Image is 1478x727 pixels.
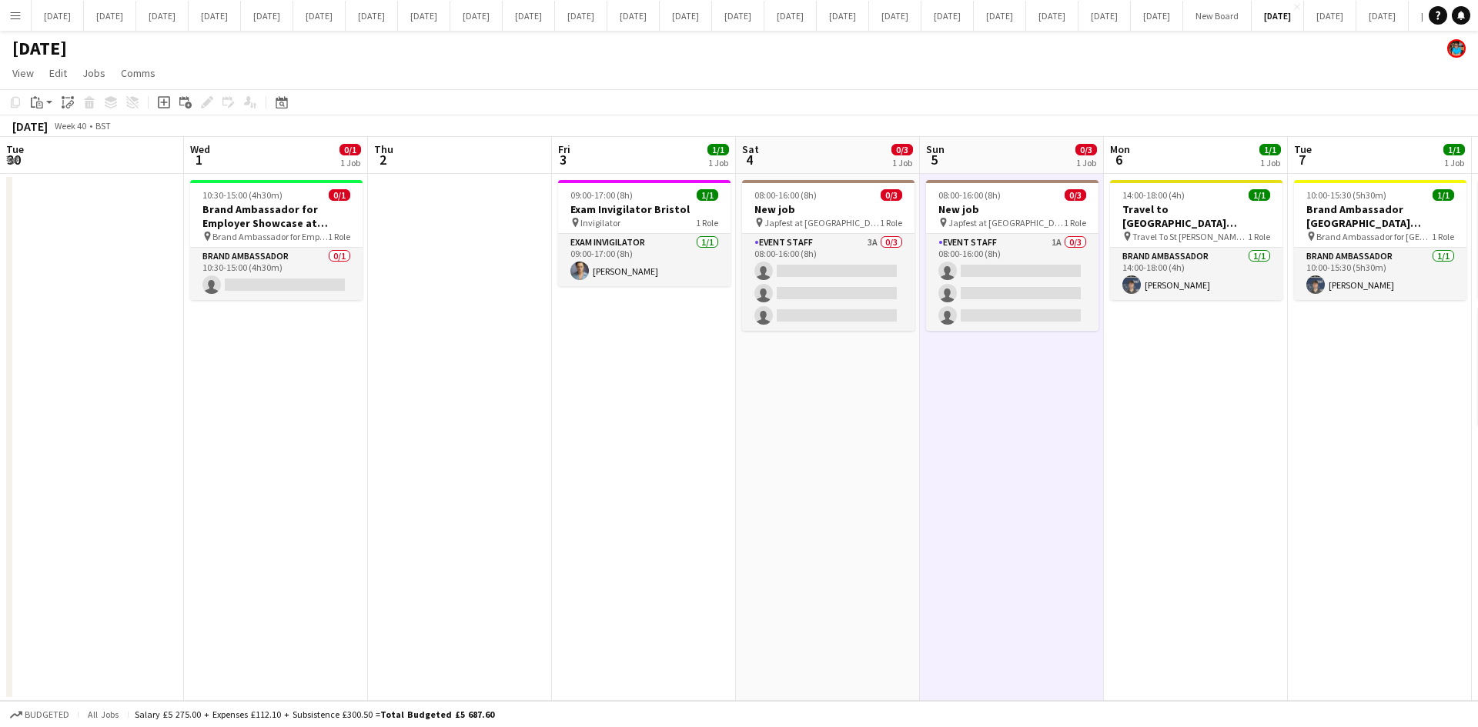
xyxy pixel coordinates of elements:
button: [DATE] [189,1,241,31]
app-card-role: Brand Ambassador1/110:00-15:30 (5h30m)[PERSON_NAME] [1294,248,1466,300]
app-card-role: Event Staff1A0/308:00-16:00 (8h) [926,234,1098,331]
app-card-role: Brand Ambassador1/114:00-18:00 (4h)[PERSON_NAME] [1110,248,1282,300]
span: 5 [924,151,945,168]
span: 10:00-15:30 (5h30m) [1306,189,1386,201]
span: 1/1 [1443,144,1465,155]
app-job-card: 14:00-18:00 (4h)1/1Travel to [GEOGRAPHIC_DATA][PERSON_NAME] for [GEOGRAPHIC_DATA][PERSON_NAME] Jo... [1110,180,1282,300]
span: Budgeted [25,709,69,720]
span: Japfest at [GEOGRAPHIC_DATA] [764,217,880,228]
button: [DATE] [1252,1,1304,31]
span: 14:00-18:00 (4h) [1122,189,1185,201]
button: [DATE] [1304,1,1356,31]
button: [DATE] [450,1,503,31]
span: Edit [49,66,67,80]
span: 1/1 [707,144,729,155]
app-job-card: 10:30-15:00 (4h30m)0/1Brand Ambassador for Employer Showcase at [GEOGRAPHIC_DATA] Brand Ambassado... [190,180,363,300]
span: 08:00-16:00 (8h) [938,189,1001,201]
div: 1 Job [1260,157,1280,168]
button: [DATE] [136,1,189,31]
div: 1 Job [1076,157,1096,168]
span: 1 Role [328,231,350,242]
h1: [DATE] [12,37,67,60]
span: Travel To St [PERSON_NAME] for jobs fair on 7th Octoberctober [1132,231,1248,242]
span: 0/3 [1075,144,1097,155]
span: Brand Ambassador for [GEOGRAPHIC_DATA][PERSON_NAME] Jobs Fair [1316,231,1432,242]
span: Fri [558,142,570,156]
h3: Brand Ambassador [GEOGRAPHIC_DATA][PERSON_NAME] Jobs Fair [1294,202,1466,230]
a: Comms [115,63,162,83]
a: Edit [43,63,73,83]
span: Invigilator [580,217,620,228]
app-job-card: 09:00-17:00 (8h)1/1Exam Invigilator Bristol Invigilator1 RoleExam Invigilator1/109:00-17:00 (8h)[... [558,180,731,286]
span: 3 [556,151,570,168]
span: Sat [742,142,759,156]
h3: New job [742,202,915,216]
span: 0/1 [329,189,350,201]
button: [DATE] [346,1,398,31]
span: 6 [1108,151,1130,168]
button: [DATE] [660,1,712,31]
span: 08:00-16:00 (8h) [754,189,817,201]
span: Japfest at [GEOGRAPHIC_DATA] [948,217,1064,228]
span: Brand Ambassador for Employer Showcase at [GEOGRAPHIC_DATA] [212,231,328,242]
span: 30 [4,151,24,168]
div: [DATE] [12,118,48,134]
span: 2 [372,151,393,168]
a: View [6,63,40,83]
h3: Travel to [GEOGRAPHIC_DATA][PERSON_NAME] for [GEOGRAPHIC_DATA][PERSON_NAME] Jobs fair [1110,202,1282,230]
span: Jobs [82,66,105,80]
span: 1/1 [697,189,718,201]
button: [DATE] [817,1,869,31]
span: 0/3 [891,144,913,155]
span: Total Budgeted £5 687.60 [380,709,494,720]
button: [DATE] [241,1,293,31]
span: 0/3 [1065,189,1086,201]
app-card-role: Exam Invigilator1/109:00-17:00 (8h)[PERSON_NAME] [558,234,731,286]
div: 1 Job [1444,157,1464,168]
button: Budgeted [8,706,72,723]
span: 4 [740,151,759,168]
span: 0/3 [881,189,902,201]
span: View [12,66,34,80]
span: 1 Role [1064,217,1086,228]
button: [DATE] [869,1,921,31]
button: [DATE] [1356,1,1409,31]
app-card-role: Brand Ambassador0/110:30-15:00 (4h30m) [190,248,363,300]
span: 09:00-17:00 (8h) [570,189,633,201]
app-job-card: 10:00-15:30 (5h30m)1/1Brand Ambassador [GEOGRAPHIC_DATA][PERSON_NAME] Jobs Fair Brand Ambassador ... [1294,180,1466,300]
app-job-card: 08:00-16:00 (8h)0/3New job Japfest at [GEOGRAPHIC_DATA]1 RoleEvent Staff1A0/308:00-16:00 (8h) [926,180,1098,331]
button: [DATE] [764,1,817,31]
span: Wed [190,142,210,156]
span: Week 40 [51,120,89,132]
span: 0/1 [339,144,361,155]
div: BST [95,120,111,132]
span: 7 [1292,151,1312,168]
span: 1 Role [880,217,902,228]
span: Sun [926,142,945,156]
span: Tue [1294,142,1312,156]
button: [DATE] [503,1,555,31]
button: [DATE] [555,1,607,31]
span: 1 Role [1248,231,1270,242]
span: Thu [374,142,393,156]
span: Mon [1110,142,1130,156]
span: 10:30-15:00 (4h30m) [202,189,283,201]
a: Jobs [76,63,112,83]
h3: Exam Invigilator Bristol [558,202,731,216]
h3: New job [926,202,1098,216]
span: 1/1 [1433,189,1454,201]
app-job-card: 08:00-16:00 (8h)0/3New job Japfest at [GEOGRAPHIC_DATA]1 RoleEvent Staff3A0/308:00-16:00 (8h) [742,180,915,331]
button: [DATE] [1409,1,1461,31]
button: [DATE] [32,1,84,31]
button: [DATE] [1078,1,1131,31]
span: 1 Role [1432,231,1454,242]
div: 1 Job [340,157,360,168]
button: [DATE] [974,1,1026,31]
button: [DATE] [293,1,346,31]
